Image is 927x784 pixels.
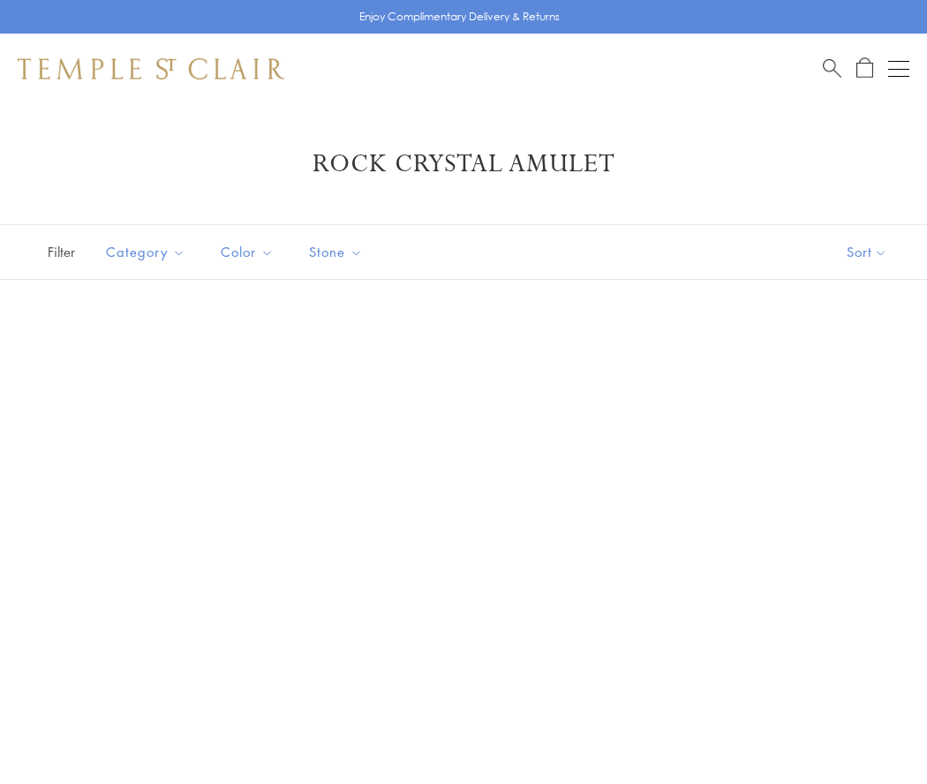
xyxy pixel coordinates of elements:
[807,225,927,279] button: Show sort by
[18,58,284,79] img: Temple St. Clair
[359,8,560,26] p: Enjoy Complimentary Delivery & Returns
[97,241,199,263] span: Category
[296,232,376,272] button: Stone
[856,57,873,79] a: Open Shopping Bag
[212,241,287,263] span: Color
[823,57,841,79] a: Search
[44,148,883,180] h1: Rock Crystal Amulet
[300,241,376,263] span: Stone
[93,232,199,272] button: Category
[207,232,287,272] button: Color
[888,58,909,79] button: Open navigation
